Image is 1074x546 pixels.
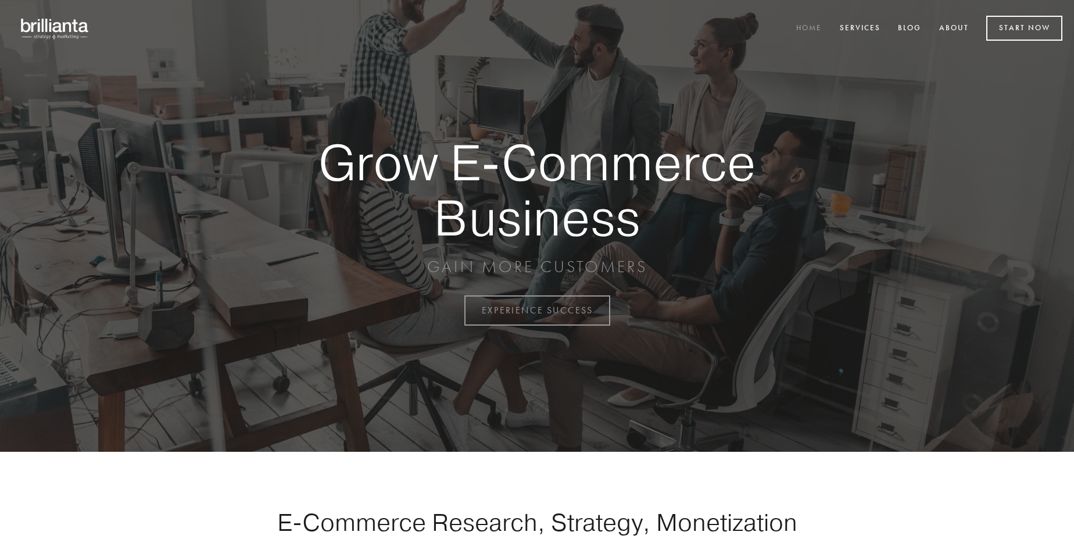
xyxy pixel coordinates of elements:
h1: E-Commerce Research, Strategy, Monetization [241,508,833,537]
strong: Grow E-Commerce Business [278,135,796,245]
p: GAIN MORE CUSTOMERS [278,256,796,277]
a: EXPERIENCE SUCCESS [464,295,610,326]
a: Start Now [986,16,1062,41]
a: Home [789,19,829,38]
a: Services [832,19,888,38]
a: About [932,19,976,38]
a: Blog [890,19,929,38]
img: brillianta - research, strategy, marketing [12,12,99,45]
